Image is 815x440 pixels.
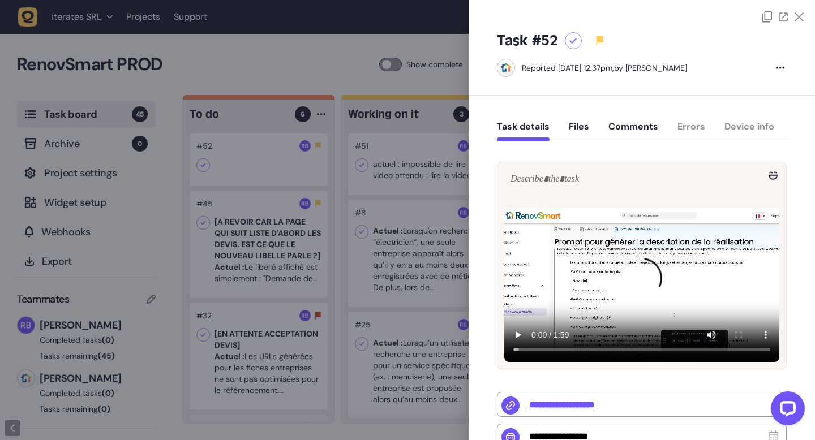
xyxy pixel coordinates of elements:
button: Comments [608,121,658,141]
div: by [PERSON_NAME] [522,62,687,74]
div: Reported [DATE] 12.37pm, [522,63,614,73]
svg: Medium priority [595,36,604,45]
h5: Task #52 [497,32,558,50]
button: Files [569,121,589,141]
iframe: LiveChat chat widget [762,387,809,434]
button: Task details [497,121,550,141]
img: John Salvatori [497,59,514,76]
